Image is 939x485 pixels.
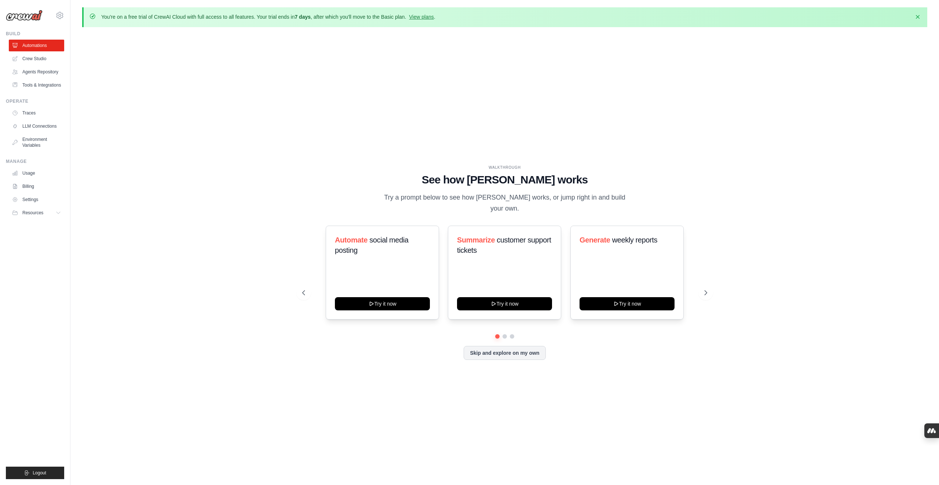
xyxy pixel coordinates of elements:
[902,450,939,485] iframe: Chat Widget
[9,40,64,51] a: Automations
[101,13,435,21] p: You're on a free trial of CrewAI Cloud with full access to all features. Your trial ends in , aft...
[9,79,64,91] a: Tools & Integrations
[9,107,64,119] a: Traces
[6,158,64,164] div: Manage
[9,180,64,192] a: Billing
[9,66,64,78] a: Agents Repository
[457,236,495,244] span: Summarize
[409,14,434,20] a: View plans
[6,10,43,21] img: Logo
[335,297,430,310] button: Try it now
[9,134,64,151] a: Environment Variables
[457,236,551,254] span: customer support tickets
[302,173,707,186] h1: See how [PERSON_NAME] works
[33,470,46,476] span: Logout
[295,14,311,20] strong: 7 days
[302,165,707,170] div: WALKTHROUGH
[612,236,657,244] span: weekly reports
[6,98,64,104] div: Operate
[335,236,368,244] span: Automate
[457,297,552,310] button: Try it now
[9,207,64,219] button: Resources
[9,53,64,65] a: Crew Studio
[22,210,43,216] span: Resources
[381,192,628,214] p: Try a prompt below to see how [PERSON_NAME] works, or jump right in and build your own.
[580,297,675,310] button: Try it now
[464,346,545,360] button: Skip and explore on my own
[335,236,409,254] span: social media posting
[9,120,64,132] a: LLM Connections
[6,31,64,37] div: Build
[6,467,64,479] button: Logout
[9,194,64,205] a: Settings
[9,167,64,179] a: Usage
[580,236,610,244] span: Generate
